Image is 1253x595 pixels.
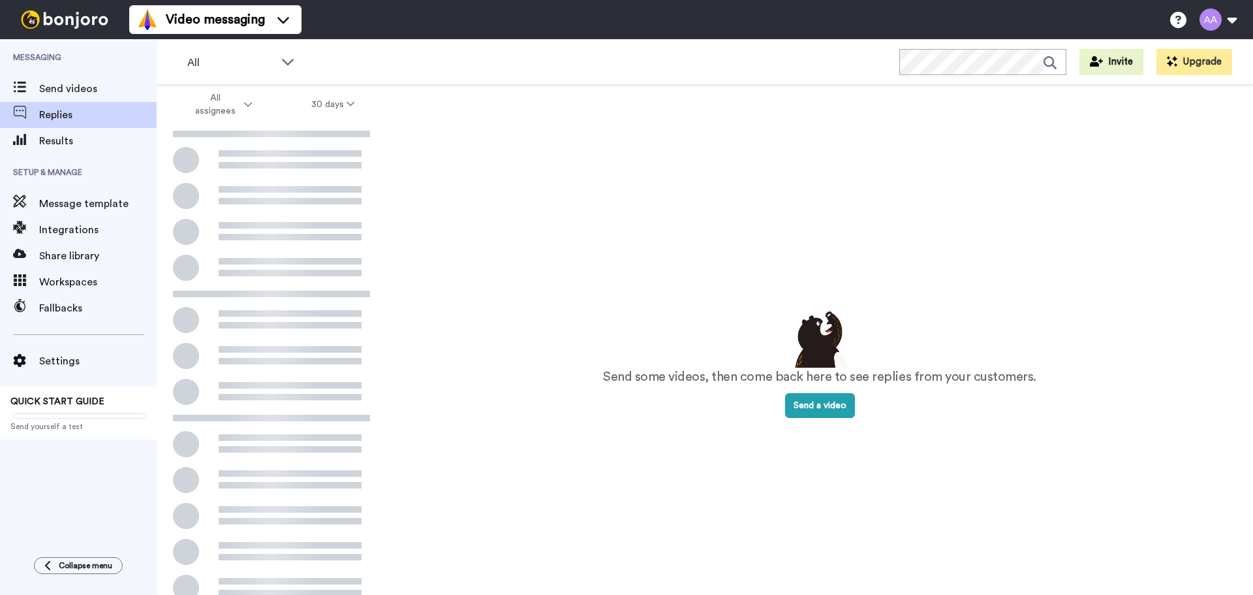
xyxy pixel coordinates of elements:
[137,9,158,30] img: vm-color.svg
[59,560,112,571] span: Collapse menu
[187,55,275,71] span: All
[785,401,855,410] a: Send a video
[34,557,123,574] button: Collapse menu
[39,248,157,264] span: Share library
[787,308,852,368] img: results-emptystates.png
[39,133,157,149] span: Results
[166,10,265,29] span: Video messaging
[159,86,282,123] button: All assignees
[785,393,855,418] button: Send a video
[39,107,157,123] span: Replies
[39,274,157,290] span: Workspaces
[39,222,157,238] span: Integrations
[16,10,114,29] img: bj-logo-header-white.svg
[39,353,157,369] span: Settings
[1079,49,1143,75] button: Invite
[189,91,241,118] span: All assignees
[39,81,157,97] span: Send videos
[603,368,1036,387] p: Send some videos, then come back here to see replies from your customers.
[39,196,157,212] span: Message template
[39,300,157,316] span: Fallbacks
[10,397,104,406] span: QUICK START GUIDE
[282,93,384,116] button: 30 days
[10,421,146,432] span: Send yourself a test
[1156,49,1232,75] button: Upgrade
